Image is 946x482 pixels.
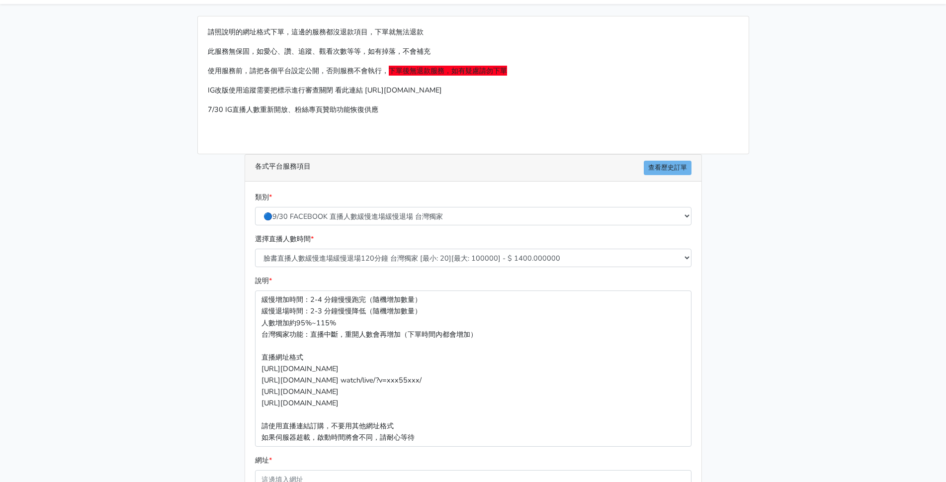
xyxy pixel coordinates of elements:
[208,26,739,38] p: 請照說明的網址格式下單，這邊的服務都沒退款項目，下單就無法退款
[208,65,739,77] p: 使用服務前，請把各個平台設定公開，否則服務不會執行，
[255,192,272,203] label: 類別
[255,233,314,245] label: 選擇直播人數時間
[208,46,739,57] p: 此服務無保固，如愛心、讚、追蹤、觀看次數等等，如有掉落，不會補充
[255,275,272,287] label: 說明
[644,161,691,175] a: 查看歷史訂單
[389,66,507,76] span: 下單後無退款服務，如有疑慮請勿下單
[208,104,739,115] p: 7/30 IG直播人數重新開放、粉絲專頁贊助功能恢復供應
[245,155,701,182] div: 各式平台服務項目
[255,455,272,466] label: 網址
[208,85,739,96] p: IG改版使用追蹤需要把標示進行審查關閉 看此連結 [URL][DOMAIN_NAME]
[255,290,691,447] p: 緩慢增加時間：2-4 分鐘慢慢跑完（隨機增加數量） 緩慢退場時間：2-3 分鐘慢慢降低（隨機增加數量） 人數增加約95%~115% 台灣獨家功能：直播中斷，重開人數會再增加（下單時間內都會增加）...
